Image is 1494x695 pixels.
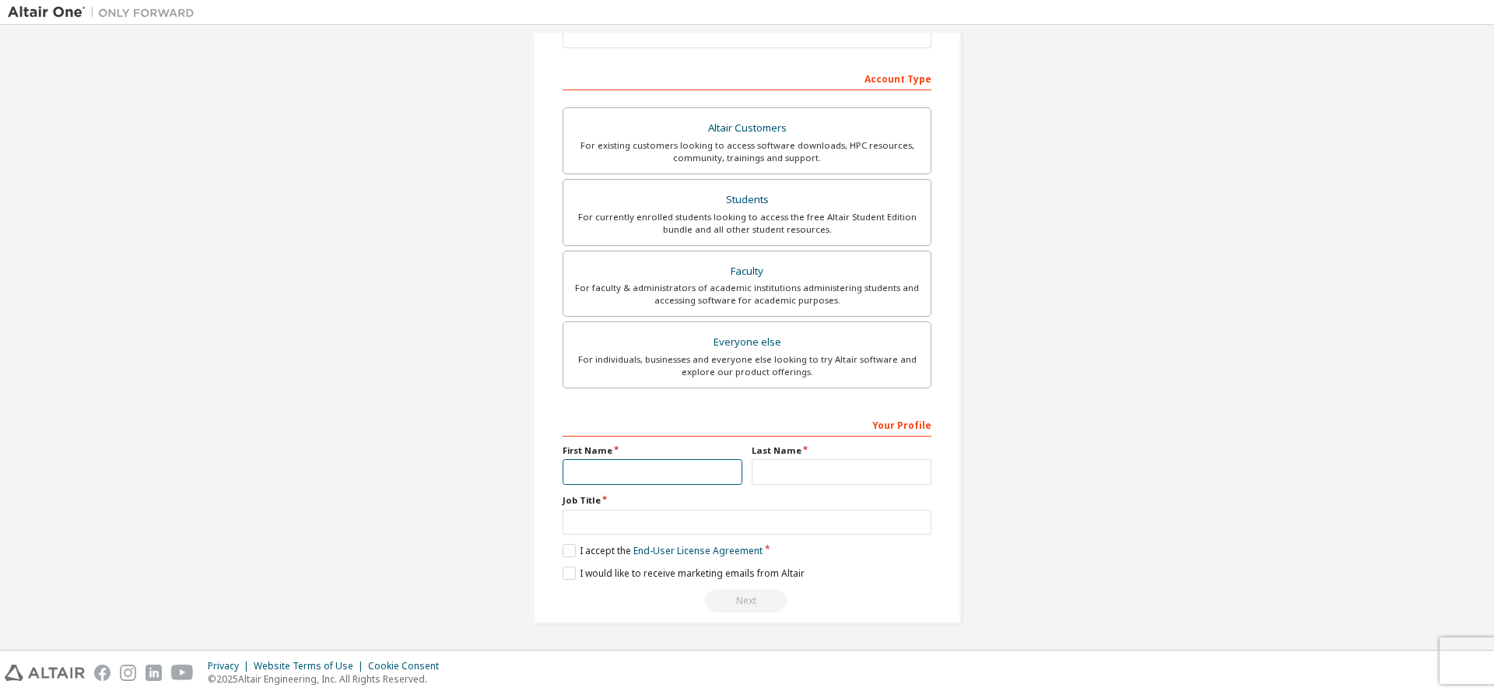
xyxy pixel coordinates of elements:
[8,5,202,20] img: Altair One
[573,189,921,211] div: Students
[563,65,931,90] div: Account Type
[208,672,448,686] p: © 2025 Altair Engineering, Inc. All Rights Reserved.
[208,660,254,672] div: Privacy
[368,660,448,672] div: Cookie Consent
[573,211,921,236] div: For currently enrolled students looking to access the free Altair Student Edition bundle and all ...
[752,444,931,457] label: Last Name
[5,665,85,681] img: altair_logo.svg
[573,118,921,139] div: Altair Customers
[563,444,742,457] label: First Name
[573,353,921,378] div: For individuals, businesses and everyone else looking to try Altair software and explore our prod...
[563,567,805,580] label: I would like to receive marketing emails from Altair
[563,589,931,613] div: Select your account type to continue
[573,282,921,307] div: For faculty & administrators of academic institutions administering students and accessing softwa...
[573,332,921,353] div: Everyone else
[563,412,931,437] div: Your Profile
[120,665,136,681] img: instagram.svg
[573,139,921,164] div: For existing customers looking to access software downloads, HPC resources, community, trainings ...
[563,544,763,557] label: I accept the
[94,665,110,681] img: facebook.svg
[633,544,763,557] a: End-User License Agreement
[254,660,368,672] div: Website Terms of Use
[563,494,931,507] label: Job Title
[573,261,921,283] div: Faculty
[171,665,194,681] img: youtube.svg
[146,665,162,681] img: linkedin.svg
